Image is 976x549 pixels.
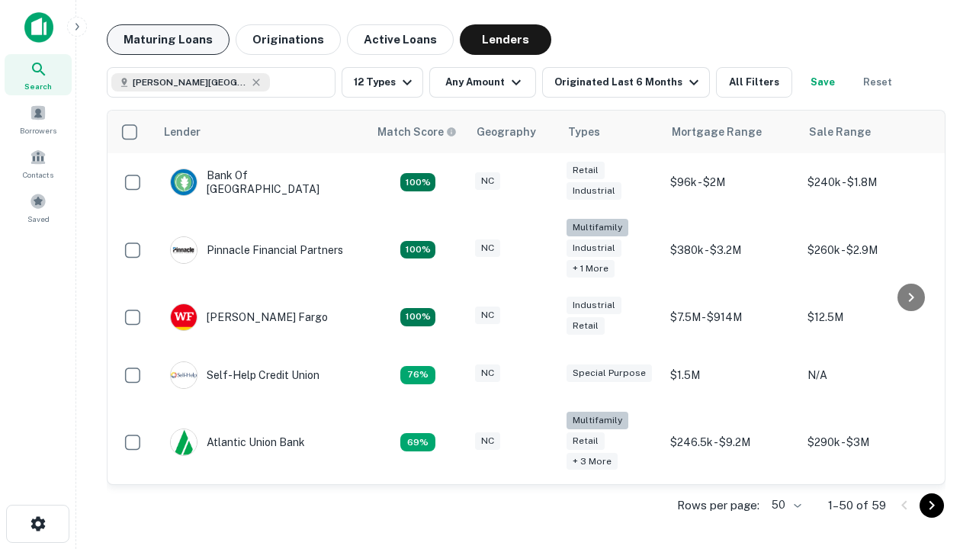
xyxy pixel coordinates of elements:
div: Retail [567,162,605,179]
button: Reset [853,67,902,98]
button: Lenders [460,24,551,55]
td: $260k - $2.9M [800,211,937,288]
button: 12 Types [342,67,423,98]
button: Go to next page [920,493,944,518]
img: picture [171,304,197,330]
div: NC [475,239,500,257]
div: Retail [567,432,605,450]
th: Lender [155,111,368,153]
span: Search [24,80,52,92]
div: Industrial [567,239,621,257]
td: $380k - $3.2M [663,211,800,288]
div: NC [475,172,500,190]
td: $96k - $2M [663,153,800,211]
div: Multifamily [567,412,628,429]
img: capitalize-icon.png [24,12,53,43]
th: Mortgage Range [663,111,800,153]
td: N/A [800,346,937,404]
div: Matching Properties: 15, hasApolloMatch: undefined [400,308,435,326]
th: Sale Range [800,111,937,153]
div: + 1 more [567,260,615,278]
div: Mortgage Range [672,123,762,141]
div: Special Purpose [567,364,652,382]
button: Active Loans [347,24,454,55]
a: Search [5,54,72,95]
div: Atlantic Union Bank [170,429,305,456]
div: Pinnacle Financial Partners [170,236,343,264]
td: $246.5k - $9.2M [663,404,800,481]
button: Save your search to get updates of matches that match your search criteria. [798,67,847,98]
img: picture [171,429,197,455]
div: NC [475,364,500,382]
div: Multifamily [567,219,628,236]
td: $7.5M - $914M [663,288,800,346]
h6: Match Score [377,124,454,140]
span: [PERSON_NAME][GEOGRAPHIC_DATA], [GEOGRAPHIC_DATA] [133,75,247,89]
div: Types [568,123,600,141]
div: Lender [164,123,201,141]
a: Saved [5,187,72,228]
button: Maturing Loans [107,24,230,55]
span: Borrowers [20,124,56,136]
button: Any Amount [429,67,536,98]
th: Types [559,111,663,153]
a: Contacts [5,143,72,184]
div: 50 [766,494,804,516]
div: + 3 more [567,453,618,470]
div: Matching Properties: 15, hasApolloMatch: undefined [400,173,435,191]
div: Self-help Credit Union [170,361,319,389]
div: Industrial [567,297,621,314]
p: Rows per page: [677,496,759,515]
iframe: Chat Widget [900,378,976,451]
div: Bank Of [GEOGRAPHIC_DATA] [170,169,353,196]
button: All Filters [716,67,792,98]
div: Retail [567,317,605,335]
a: Borrowers [5,98,72,140]
div: NC [475,432,500,450]
th: Capitalize uses an advanced AI algorithm to match your search with the best lender. The match sco... [368,111,467,153]
img: picture [171,169,197,195]
button: Originated Last 6 Months [542,67,710,98]
th: Geography [467,111,559,153]
div: Industrial [567,182,621,200]
td: $1.5M [663,346,800,404]
img: picture [171,362,197,388]
div: Geography [477,123,536,141]
button: Originations [236,24,341,55]
div: Matching Properties: 11, hasApolloMatch: undefined [400,366,435,384]
span: Saved [27,213,50,225]
div: NC [475,307,500,324]
img: picture [171,237,197,263]
td: $240k - $1.8M [800,153,937,211]
span: Contacts [23,169,53,181]
div: Capitalize uses an advanced AI algorithm to match your search with the best lender. The match sco... [377,124,457,140]
div: [PERSON_NAME] Fargo [170,303,328,331]
div: Matching Properties: 10, hasApolloMatch: undefined [400,433,435,451]
p: 1–50 of 59 [828,496,886,515]
div: Matching Properties: 26, hasApolloMatch: undefined [400,241,435,259]
div: Sale Range [809,123,871,141]
div: Originated Last 6 Months [554,73,703,91]
td: $290k - $3M [800,404,937,481]
td: $12.5M [800,288,937,346]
